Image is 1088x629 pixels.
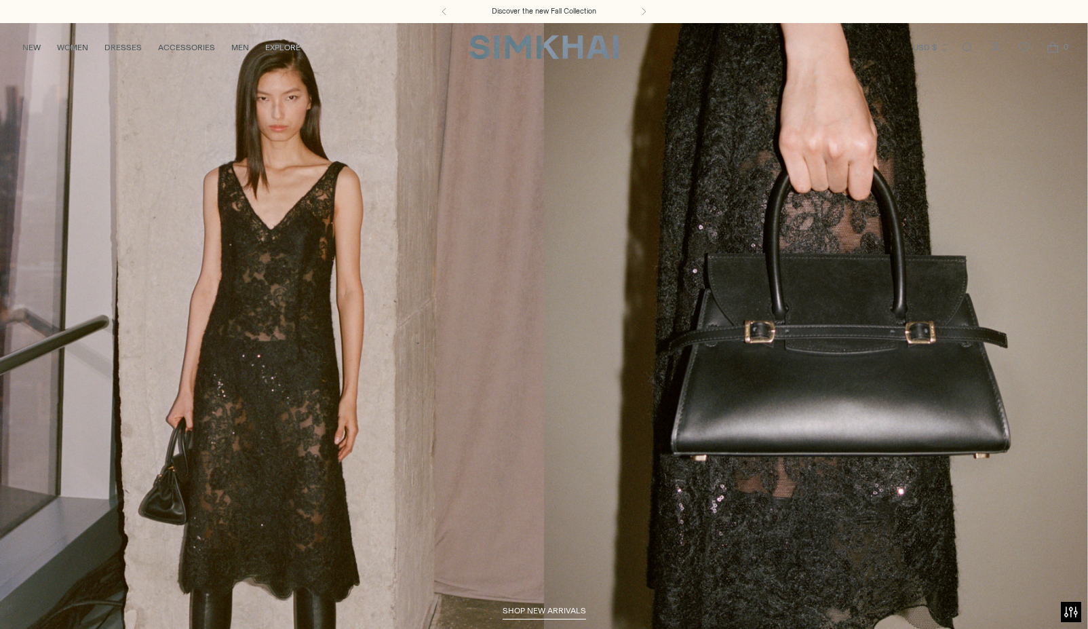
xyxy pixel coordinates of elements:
a: shop new arrivals [503,606,586,620]
a: MEN [231,33,249,62]
a: ACCESSORIES [158,33,215,62]
a: Discover the new Fall Collection [492,6,596,17]
a: SIMKHAI [469,34,619,60]
span: shop new arrivals [503,606,586,615]
a: EXPLORE [265,33,300,62]
a: Open cart modal [1039,34,1066,61]
a: Open search modal [954,34,981,61]
span: 0 [1060,41,1072,53]
a: NEW [22,33,41,62]
a: DRESSES [104,33,142,62]
a: Go to the account page [982,34,1009,61]
a: WOMEN [57,33,88,62]
a: Wishlist [1011,34,1038,61]
button: USD $ [913,33,949,62]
